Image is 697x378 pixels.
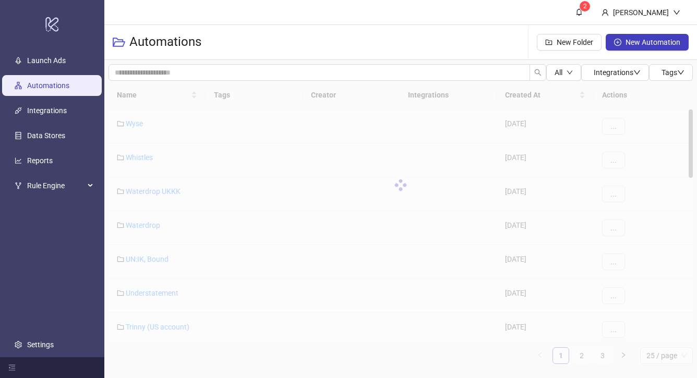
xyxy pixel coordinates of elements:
[557,38,593,46] span: New Folder
[113,36,125,48] span: folder-open
[677,69,684,76] span: down
[27,81,69,90] a: Automations
[594,68,641,77] span: Integrations
[649,64,693,81] button: Tagsdown
[602,9,609,16] span: user
[129,34,201,51] h3: Automations
[673,9,680,16] span: down
[534,69,542,76] span: search
[8,364,16,371] span: menu-fold
[614,39,621,46] span: plus-circle
[27,56,66,65] a: Launch Ads
[662,68,684,77] span: Tags
[580,1,590,11] sup: 2
[633,69,641,76] span: down
[626,38,680,46] span: New Automation
[609,7,673,18] div: [PERSON_NAME]
[27,340,54,349] a: Settings
[581,64,649,81] button: Integrationsdown
[537,34,602,51] button: New Folder
[567,69,573,76] span: down
[27,131,65,140] a: Data Stores
[546,64,581,81] button: Alldown
[555,68,562,77] span: All
[27,156,53,165] a: Reports
[583,3,587,10] span: 2
[15,182,22,189] span: fork
[27,106,67,115] a: Integrations
[606,34,689,51] button: New Automation
[27,175,85,196] span: Rule Engine
[575,8,583,16] span: bell
[545,39,552,46] span: folder-add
